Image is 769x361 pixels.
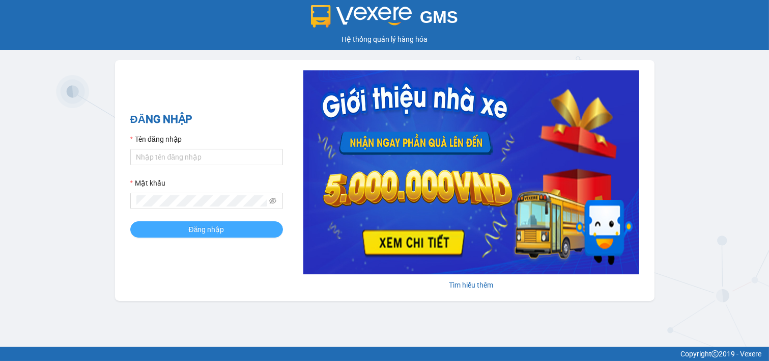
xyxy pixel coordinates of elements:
[8,348,761,359] div: Copyright 2019 - Vexere
[311,5,412,28] img: logo 2
[420,8,458,27] span: GMS
[3,34,766,45] div: Hệ thống quản lý hàng hóa
[269,197,276,204] span: eye-invisible
[130,111,283,128] h2: ĐĂNG NHẬP
[130,221,283,238] button: Đăng nhập
[311,15,458,23] a: GMS
[303,279,639,291] div: Tìm hiểu thêm
[130,134,182,145] label: Tên đăng nhập
[189,224,224,235] span: Đăng nhập
[130,149,283,165] input: Tên đăng nhập
[130,177,165,189] label: Mật khẩu
[711,350,719,357] span: copyright
[136,195,268,207] input: Mật khẩu
[303,70,639,274] img: banner-0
